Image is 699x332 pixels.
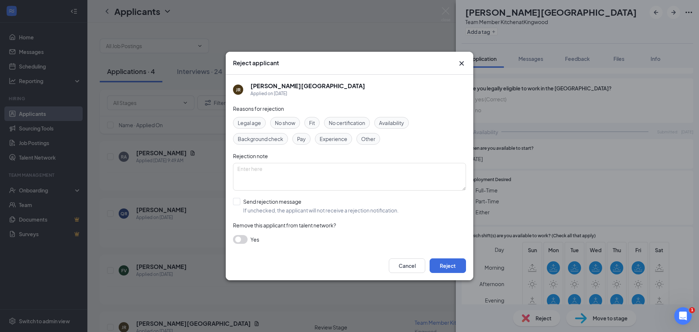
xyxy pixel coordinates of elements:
iframe: Intercom live chat [674,307,692,325]
span: Experience [320,135,347,143]
span: Remove this applicant from talent network? [233,222,336,229]
svg: Cross [457,59,466,68]
span: Reasons for rejection [233,105,284,112]
h5: [PERSON_NAME][GEOGRAPHIC_DATA] [250,82,365,90]
button: Close [457,59,466,68]
span: Yes [250,235,259,244]
span: Availability [379,119,404,127]
span: Other [361,135,375,143]
button: Reject [430,258,466,273]
div: Applied on [DATE] [250,90,365,97]
button: Cancel [389,258,425,273]
div: JR [236,87,241,93]
span: 1 [689,307,695,313]
span: Background check [238,135,283,143]
span: Rejection note [233,153,268,159]
span: No show [275,119,295,127]
span: Pay [297,135,306,143]
span: Fit [309,119,315,127]
h3: Reject applicant [233,59,279,67]
span: Legal age [238,119,261,127]
span: No certification [329,119,365,127]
